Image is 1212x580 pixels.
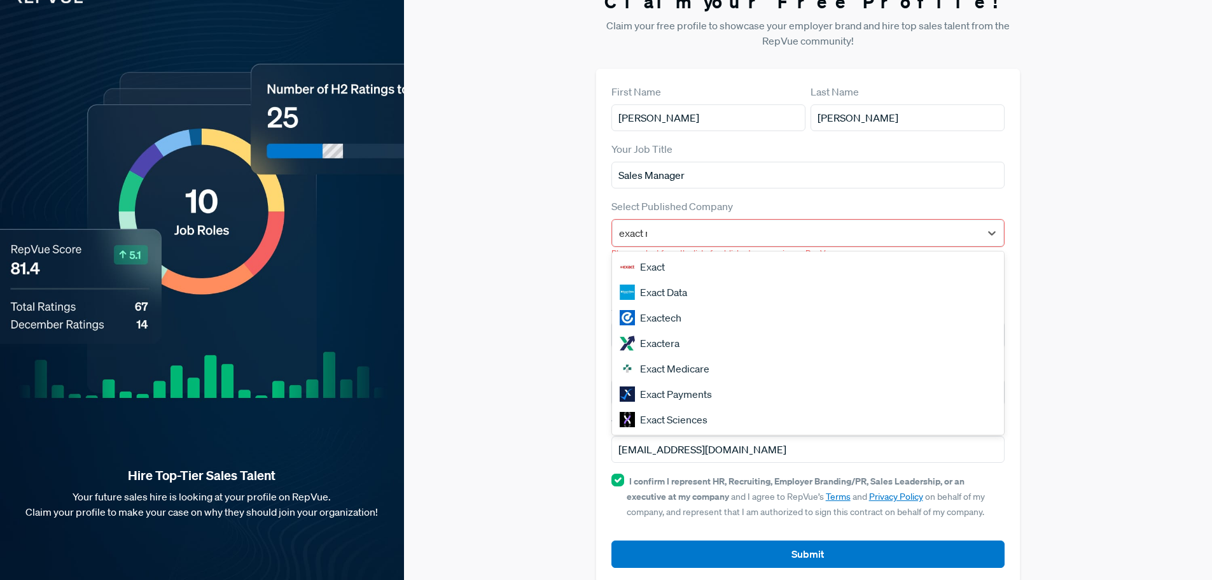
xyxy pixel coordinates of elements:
[20,467,384,484] strong: Hire Top-Tier Sales Talent
[611,84,661,99] label: First Name
[611,269,1005,296] p: Only published company profiles can claim a free account at this time. Please if you are interest...
[611,436,1005,463] input: Email
[612,407,1005,432] div: Exact Sciences
[869,491,923,502] a: Privacy Policy
[596,18,1020,48] p: Claim your free profile to showcase your employer brand and hire top sales talent from the RepVue...
[611,541,1005,568] button: Submit
[620,259,635,274] img: Exact
[611,301,708,316] label: # Of Open Sales Jobs
[811,84,859,99] label: Last Name
[611,199,733,214] label: Select Published Company
[611,141,672,157] label: Your Job Title
[627,476,985,518] span: and I agree to RepVue’s and on behalf of my company, and represent that I am authorized to sign t...
[612,305,1005,330] div: Exactech
[20,489,384,520] p: Your future sales hire is looking at your profile on RepVue. Claim your profile to make your case...
[620,336,635,351] img: Exactera
[611,162,1005,188] input: Title
[620,285,635,300] img: Exact Data
[612,356,1005,381] div: Exact Medicare
[620,386,635,402] img: Exact Payments
[620,310,635,325] img: Exactech
[620,361,635,376] img: Exact Medicare
[612,254,1005,279] div: Exact
[611,247,1005,259] p: Please select from the list of published companies on RepVue
[826,491,851,502] a: Terms
[627,475,965,502] strong: I confirm I represent HR, Recruiting, Employer Branding/PR, Sales Leadership, or an executive at ...
[611,358,758,374] label: How will I primarily use RepVue?
[611,104,805,131] input: First Name
[612,381,1005,407] div: Exact Payments
[620,412,635,427] img: Exact Sciences
[611,416,663,431] label: Work Email
[612,279,1005,305] div: Exact Data
[811,104,1005,131] input: Last Name
[612,330,1005,356] div: Exactera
